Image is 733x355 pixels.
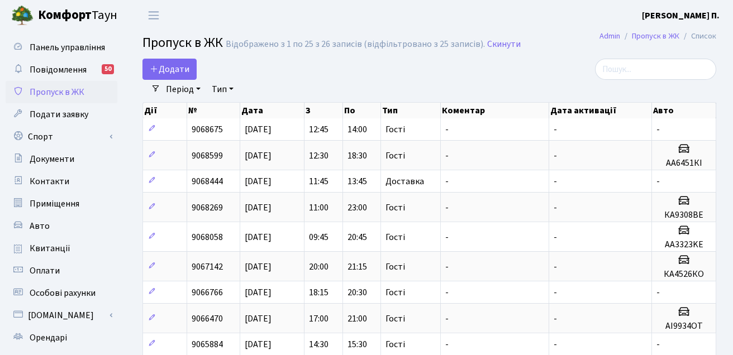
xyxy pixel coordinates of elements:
th: Дата [240,103,304,118]
span: - [445,123,449,136]
span: - [445,150,449,162]
span: Доставка [385,177,424,186]
span: 9068675 [192,123,223,136]
span: 21:00 [348,313,367,325]
span: 9068444 [192,175,223,188]
span: Таун [38,6,117,25]
span: Повідомлення [30,64,87,76]
span: Подати заявку [30,108,88,121]
a: Подати заявку [6,103,117,126]
a: [PERSON_NAME] П. [642,9,720,22]
a: Додати [142,59,197,80]
span: - [554,261,557,273]
span: 13:45 [348,175,367,188]
span: 11:45 [309,175,329,188]
a: Авто [6,215,117,237]
span: Гості [385,125,405,134]
h5: КА9308ВЕ [656,210,711,220]
span: - [554,338,557,351]
span: Особові рахунки [30,287,96,299]
div: Відображено з 1 по 25 з 26 записів (відфільтровано з 25 записів). [226,39,485,50]
span: [DATE] [245,231,272,243]
th: № [187,103,240,118]
a: Особові рахунки [6,282,117,304]
span: 9067142 [192,261,223,273]
span: 9066766 [192,286,223,299]
span: - [445,231,449,243]
th: По [343,103,382,118]
h5: AA3323KE [656,239,711,250]
a: Орендарі [6,327,117,349]
span: - [554,175,557,188]
a: Період [161,80,205,99]
a: Документи [6,148,117,170]
span: [DATE] [245,123,272,136]
span: Додати [150,63,189,75]
span: - [554,150,557,162]
span: Гості [385,262,405,271]
span: Панель управління [30,41,105,54]
input: Пошук... [595,59,716,80]
a: Повідомлення50 [6,59,117,81]
span: 9068269 [192,202,223,214]
span: [DATE] [245,338,272,351]
span: - [554,123,557,136]
span: Орендарі [30,332,67,344]
a: Тип [207,80,238,99]
span: 09:45 [309,231,329,243]
span: - [445,261,449,273]
th: З [304,103,343,118]
span: Гості [385,288,405,297]
span: Гості [385,233,405,242]
span: Пропуск в ЖК [142,33,223,52]
span: Гості [385,314,405,323]
h5: АА6451КІ [656,158,711,169]
span: [DATE] [245,261,272,273]
a: Панель управління [6,36,117,59]
th: Дії [143,103,187,118]
th: Коментар [441,103,549,118]
span: 9066470 [192,313,223,325]
span: 9068058 [192,231,223,243]
span: Гості [385,151,405,160]
div: 50 [102,64,114,74]
span: 14:30 [309,338,329,351]
span: 9068599 [192,150,223,162]
a: Приміщення [6,193,117,215]
span: - [554,313,557,325]
span: 11:00 [309,202,329,214]
a: [DOMAIN_NAME] [6,304,117,327]
span: 12:45 [309,123,329,136]
span: Оплати [30,265,60,277]
a: Пропуск в ЖК [632,30,679,42]
span: Контакти [30,175,69,188]
span: - [445,338,449,351]
span: [DATE] [245,202,272,214]
span: 21:15 [348,261,367,273]
span: [DATE] [245,313,272,325]
span: - [656,123,660,136]
nav: breadcrumb [583,25,733,48]
h5: AІ9934ОТ [656,321,711,332]
th: Авто [652,103,716,118]
span: 18:15 [309,286,329,299]
span: Гості [385,340,405,349]
span: Документи [30,153,74,165]
a: Admin [599,30,620,42]
span: - [445,313,449,325]
span: - [656,338,660,351]
span: 23:00 [348,202,367,214]
span: 17:00 [309,313,329,325]
span: 20:45 [348,231,367,243]
a: Скинути [487,39,521,50]
span: Гості [385,203,405,212]
span: - [554,231,557,243]
a: Контакти [6,170,117,193]
span: - [445,202,449,214]
span: [DATE] [245,286,272,299]
span: Авто [30,220,50,232]
span: 20:30 [348,286,367,299]
a: Квитанції [6,237,117,260]
button: Переключити навігацію [140,6,168,25]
